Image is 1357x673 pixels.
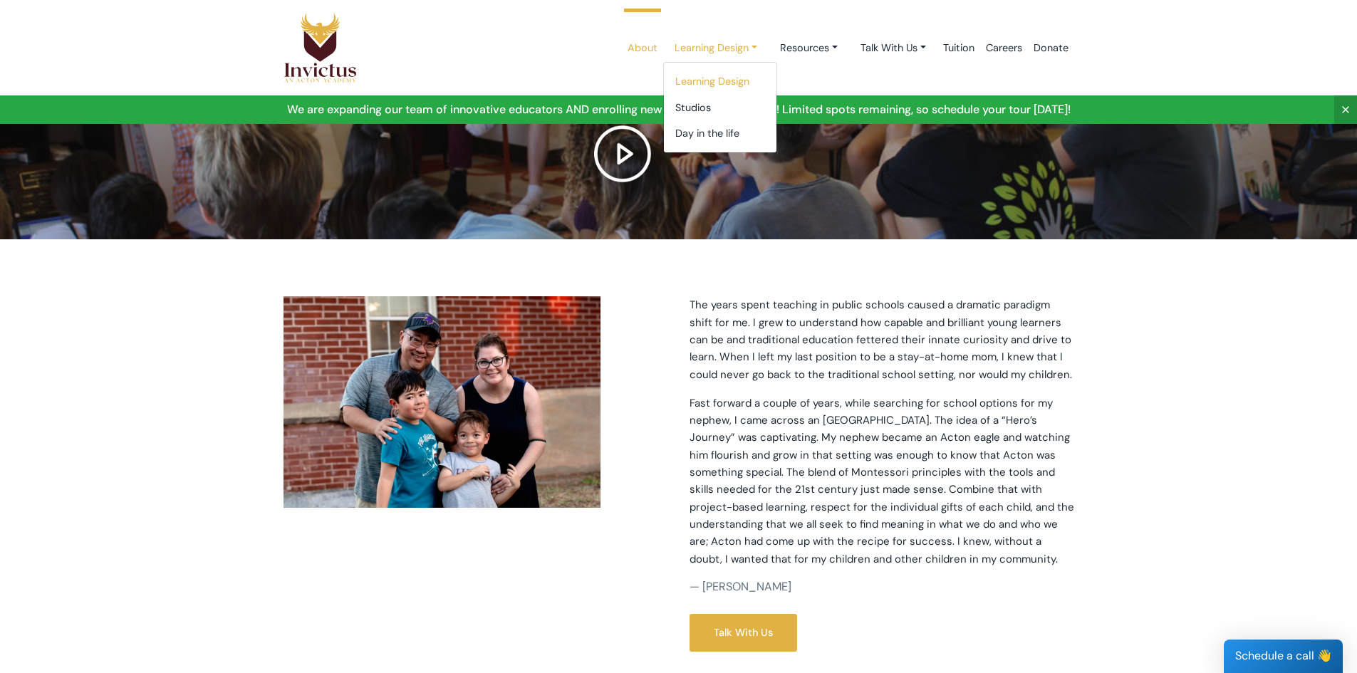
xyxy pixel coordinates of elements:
a: Talk With Us [690,614,797,652]
a: Day in the life [664,120,776,147]
p: Fast forward a couple of years, while searching for school options for my nephew, I came across a... [690,395,1074,568]
a: Watch the video. [419,125,939,182]
p: The years spent teaching in public schools caused a dramatic paradigm shift for me. I grew to und... [690,296,1074,382]
a: Learning Design [663,35,769,61]
div: Learning Design [663,62,777,153]
img: play button [594,125,651,182]
p: — [PERSON_NAME] [690,579,1074,595]
a: Resources [769,35,849,61]
a: About [622,18,663,78]
img: Logo [284,12,358,83]
a: Learning Design [664,68,776,95]
a: Tuition [937,18,980,78]
a: Talk With Us [849,35,937,61]
img: family-invictus.jpg [284,296,600,508]
a: Careers [980,18,1028,78]
a: Studios [664,95,776,121]
a: Donate [1028,18,1074,78]
div: Schedule a call 👋 [1224,640,1343,673]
